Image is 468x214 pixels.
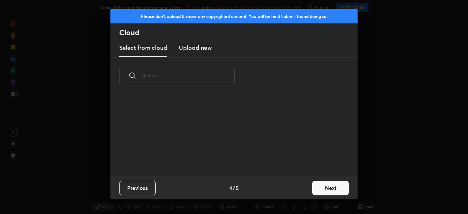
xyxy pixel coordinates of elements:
[236,184,239,192] h4: 5
[143,60,235,91] input: Search
[233,184,235,192] h4: /
[179,43,212,52] h3: Upload new
[119,43,167,52] h3: Select from cloud
[119,181,156,195] button: Previous
[110,9,358,23] div: Please don't upload & share any copyrighted content. You will be held liable if found doing so.
[119,28,358,37] h2: Cloud
[312,181,349,195] button: Next
[229,184,232,192] h4: 4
